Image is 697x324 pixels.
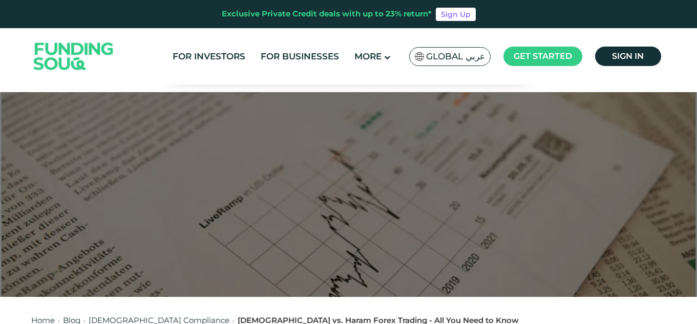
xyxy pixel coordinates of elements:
[612,51,644,61] span: Sign in
[595,47,661,66] a: Sign in
[426,51,485,62] span: Global عربي
[222,8,432,20] div: Exclusive Private Credit deals with up to 23% return*
[170,48,248,65] a: For Investors
[514,51,572,61] span: Get started
[258,48,342,65] a: For Businesses
[354,51,382,61] span: More
[436,8,476,21] a: Sign Up
[24,31,124,82] img: Logo
[415,52,424,61] img: SA Flag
